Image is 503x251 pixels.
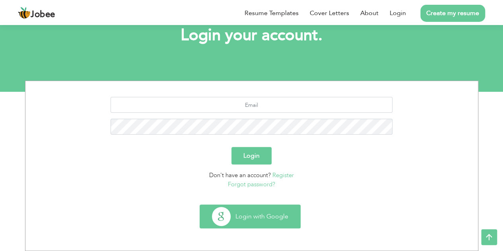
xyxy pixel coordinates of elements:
[209,171,271,179] span: Don't have an account?
[231,147,272,164] button: Login
[360,8,379,18] a: About
[245,8,299,18] a: Resume Templates
[228,180,275,188] a: Forgot password?
[31,10,55,19] span: Jobee
[390,8,406,18] a: Login
[200,205,300,228] button: Login with Google
[272,171,294,179] a: Register
[18,7,55,19] a: Jobee
[37,25,466,46] h1: Login your account.
[420,5,485,22] a: Create my resume
[310,8,349,18] a: Cover Letters
[111,97,392,113] input: Email
[18,7,31,19] img: jobee.io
